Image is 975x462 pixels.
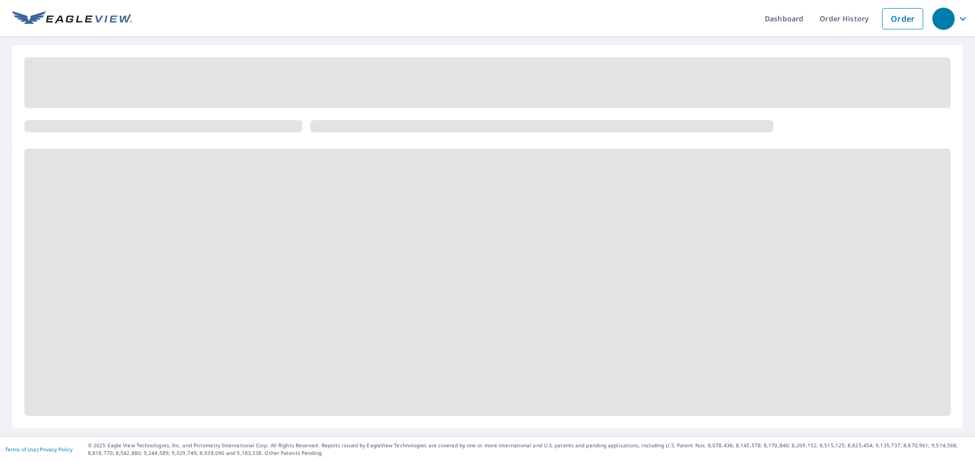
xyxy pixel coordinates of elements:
[5,446,37,453] a: Terms of Use
[88,442,970,457] p: © 2025 Eagle View Technologies, Inc. and Pictometry International Corp. All Rights Reserved. Repo...
[12,11,132,26] img: EV Logo
[40,446,73,453] a: Privacy Policy
[5,446,73,452] p: |
[882,8,923,29] a: Order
